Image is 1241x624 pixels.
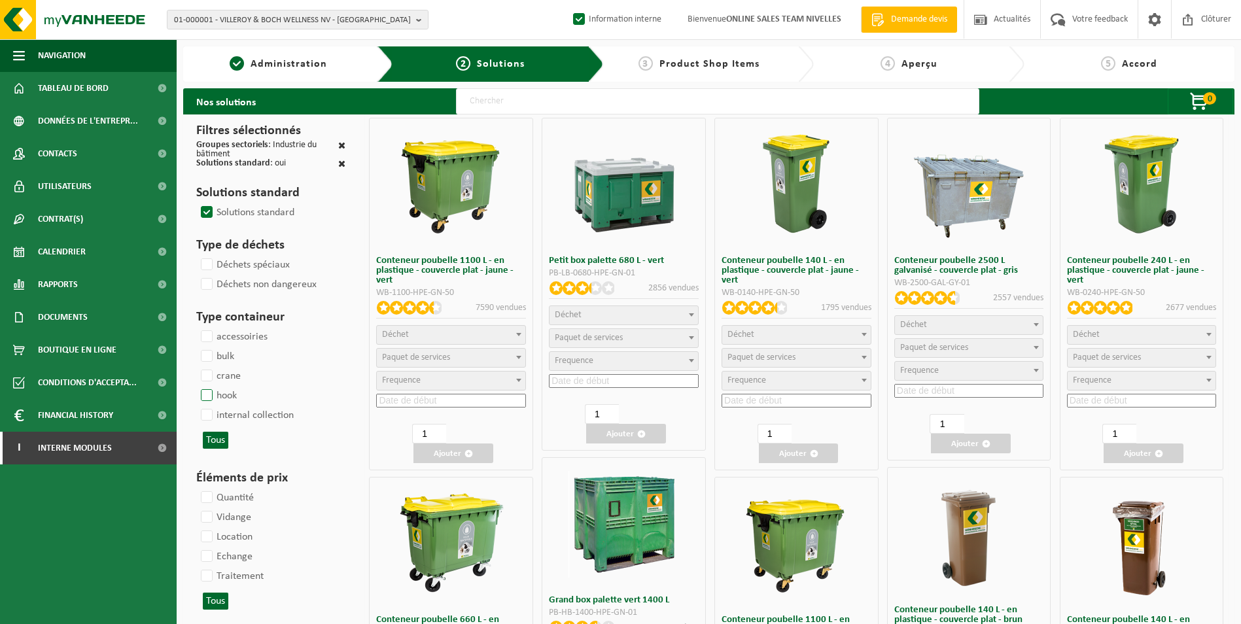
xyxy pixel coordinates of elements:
label: Solutions standard [198,203,294,222]
span: Contacts [38,137,77,170]
span: 0 [1203,92,1216,105]
span: Groupes sectoriels [196,140,268,150]
span: Frequence [900,366,939,375]
a: 4Aperçu [820,56,998,72]
span: Interne modules [38,432,112,464]
span: Déchet [555,310,582,320]
input: 1 [1102,424,1136,443]
p: 7590 vendues [476,301,526,315]
span: 1 [230,56,244,71]
input: Date de début [376,394,526,407]
span: Product Shop Items [659,59,760,69]
input: 1 [585,404,619,424]
span: Calendrier [38,235,86,268]
div: WB-0240-HPE-GN-50 [1067,288,1217,298]
span: Utilisateurs [38,170,92,203]
input: Date de début [549,374,699,388]
span: Financial History [38,399,113,432]
p: 2856 vendues [648,281,699,295]
p: 2557 vendues [993,291,1043,305]
button: Ajouter [413,443,493,463]
button: Tous [203,593,228,610]
a: 3Product Shop Items [610,56,788,72]
label: Echange [198,547,253,566]
label: Vidange [198,508,251,527]
span: Frequence [727,375,766,385]
span: Déchet [1073,330,1100,339]
div: : oui [196,159,286,170]
label: Location [198,527,253,547]
span: Paquet de services [555,333,623,343]
span: Rapports [38,268,78,301]
span: Aperçu [901,59,937,69]
img: WB-0140-HPE-BN-01 [913,477,1024,589]
span: Boutique en ligne [38,334,116,366]
label: Déchets spéciaux [198,255,290,275]
a: 2Solutions [403,56,577,72]
span: Frequence [382,375,421,385]
label: internal collection [198,406,294,425]
div: PB-LB-0680-HPE-GN-01 [549,269,699,278]
img: WB-2500-GAL-GY-01 [913,128,1024,239]
a: 5Accord [1031,56,1228,72]
span: Demande devis [888,13,951,26]
span: Déchet [900,320,927,330]
h3: Solutions standard [196,183,345,203]
h2: Nos solutions [183,88,269,114]
button: Ajouter [1104,443,1183,463]
h3: Conteneur poubelle 1100 L - en plastique - couvercle plat - jaune - vert [376,256,526,285]
h3: Filtres sélectionnés [196,121,345,141]
label: Information interne [570,10,661,29]
h3: Grand box palette vert 1400 L [549,595,699,605]
h3: Conteneur poubelle 2500 L galvanisé - couvercle plat - gris [894,256,1044,275]
span: 3 [638,56,653,71]
span: I [13,432,25,464]
button: Ajouter [759,443,839,463]
span: Solutions standard [196,158,270,168]
div: WB-1100-HPE-GN-50 [376,288,526,298]
img: WB-1100-HPE-GN-51 [741,487,852,598]
span: Déchet [727,330,754,339]
img: WB-0140-HPE-BN-06 [1086,487,1197,598]
label: Déchets non dangereux [198,275,317,294]
p: 1795 vendues [821,301,871,315]
p: 2677 vendues [1166,301,1216,315]
button: Ajouter [586,424,666,443]
span: 01-000001 - VILLEROY & BOCH WELLNESS NV - [GEOGRAPHIC_DATA] [174,10,411,30]
input: 1 [758,424,792,443]
span: 2 [456,56,470,71]
input: 1 [412,424,446,443]
strong: ONLINE SALES TEAM NIVELLES [726,14,841,24]
h3: Conteneur poubelle 240 L - en plastique - couvercle plat - jaune - vert [1067,256,1217,285]
input: Date de début [1067,394,1217,407]
img: PB-HB-1400-HPE-GN-01 [568,468,680,579]
h3: Type containeur [196,307,345,327]
span: Navigation [38,39,86,72]
a: Demande devis [861,7,957,33]
span: Conditions d'accepta... [38,366,137,399]
span: Paquet de services [900,343,968,353]
span: Contrat(s) [38,203,83,235]
span: 5 [1101,56,1115,71]
button: Tous [203,432,228,449]
span: Paquet de services [382,353,450,362]
span: Solutions [477,59,525,69]
img: PB-LB-0680-HPE-GN-01 [568,128,680,239]
input: 1 [930,414,964,434]
img: WB-0240-HPE-GN-50 [1086,128,1197,239]
button: 0 [1168,88,1233,114]
label: bulk [198,347,234,366]
span: Tableau de bord [38,72,109,105]
label: hook [198,386,237,406]
h3: Type de déchets [196,235,345,255]
div: PB-HB-1400-HPE-GN-01 [549,608,699,617]
label: crane [198,366,241,386]
img: WB-0140-HPE-GN-50 [741,128,852,239]
h3: Éléments de prix [196,468,345,488]
button: Ajouter [931,434,1011,453]
label: Quantité [198,488,254,508]
input: Chercher [456,88,979,114]
div: WB-0140-HPE-GN-50 [722,288,871,298]
a: 1Administration [190,56,367,72]
span: 4 [881,56,895,71]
